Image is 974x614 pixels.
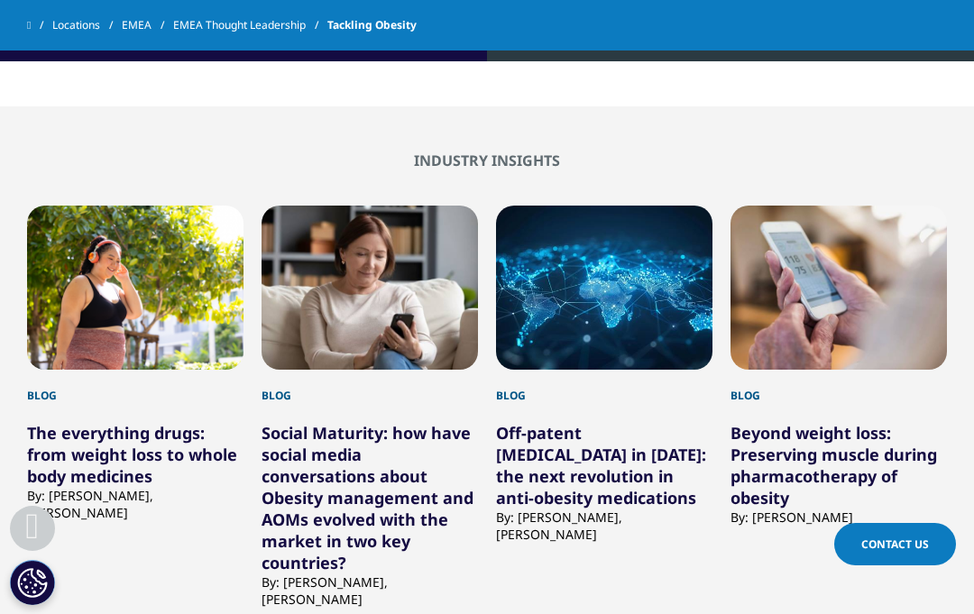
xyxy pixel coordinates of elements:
div: By: [PERSON_NAME], [PERSON_NAME] [496,509,712,543]
a: The everything drugs: from weight loss to whole body medicines [27,422,237,487]
a: EMEA [122,9,173,41]
a: Locations [52,9,122,41]
div: Blog [27,370,243,404]
span: Tackling Obesity [327,9,417,41]
h2: Industry Insights [27,151,947,170]
div: Blog [262,370,478,404]
span: Contact Us [861,536,929,552]
button: Cookie Settings [10,560,55,605]
a: Social Maturity: how have social media conversations about Obesity management and AOMs evolved wi... [262,422,473,573]
div: Blog [730,370,947,404]
a: EMEA Thought Leadership [173,9,327,41]
div: By: [PERSON_NAME] [730,509,947,526]
a: Contact Us [834,523,956,565]
div: Blog [496,370,712,404]
div: By: [PERSON_NAME], [PERSON_NAME] [27,487,243,521]
a: Beyond weight loss: Preserving muscle during pharmacotherapy of obesity [730,422,937,509]
a: Off-patent [MEDICAL_DATA] in [DATE]: the next revolution in anti-obesity medications [496,422,706,509]
div: By: [PERSON_NAME], [PERSON_NAME] [262,573,478,608]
